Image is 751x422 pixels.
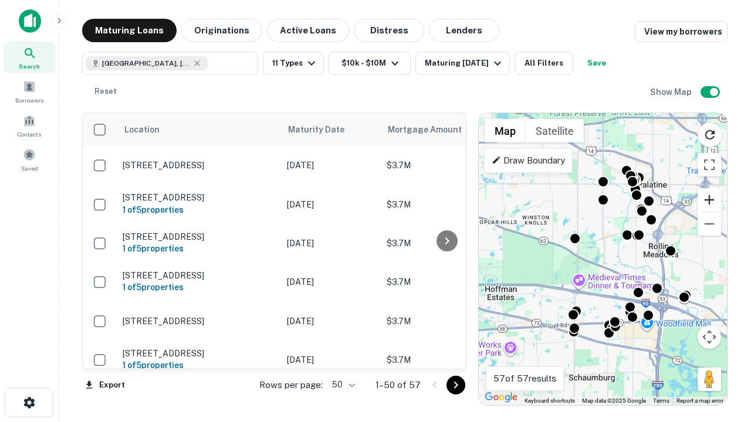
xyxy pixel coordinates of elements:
[329,52,411,75] button: $10k - $10M
[525,397,575,405] button: Keyboard shortcuts
[288,122,360,137] span: Maturity Date
[4,42,55,73] a: Search
[653,397,669,404] a: Terms (opens in new tab)
[485,119,526,142] button: Show street map
[123,359,275,372] h6: 1 of 5 properties
[123,242,275,255] h6: 1 of 5 properties
[375,378,421,392] p: 1–50 of 57
[4,110,55,141] a: Contacts
[82,19,177,42] button: Maturing Loans
[19,62,40,71] span: Search
[676,397,723,404] a: Report a map error
[482,390,520,405] img: Google
[4,76,55,107] a: Borrowers
[287,237,375,250] p: [DATE]
[526,119,584,142] button: Show satellite imagery
[267,19,349,42] button: Active Loans
[123,232,275,242] p: [STREET_ADDRESS]
[698,153,721,176] button: Toggle fullscreen view
[387,237,504,250] p: $3.7M
[479,113,727,405] div: 0 0
[692,291,751,347] iframe: Chat Widget
[287,198,375,211] p: [DATE]
[429,19,499,42] button: Lenders
[123,316,275,326] p: [STREET_ADDRESS]
[87,80,124,103] button: Reset
[287,159,375,172] p: [DATE]
[287,353,375,366] p: [DATE]
[515,52,573,75] button: All Filters
[123,203,275,216] h6: 1 of 5 properties
[387,159,504,172] p: $3.7M
[123,348,275,359] p: [STREET_ADDRESS]
[381,113,510,146] th: Mortgage Amount
[698,367,721,391] button: Drag Pegman onto the map to open Street View
[698,122,722,147] button: Reload search area
[15,96,43,105] span: Borrowers
[387,198,504,211] p: $3.7M
[425,56,505,70] div: Maturing [DATE]
[123,270,275,281] p: [STREET_ADDRESS]
[387,353,504,366] p: $3.7M
[82,376,128,394] button: Export
[123,192,275,203] p: [STREET_ADDRESS]
[181,19,262,42] button: Originations
[388,122,477,137] span: Mortgage Amount
[4,144,55,175] a: Saved
[387,315,504,328] p: $3.7M
[493,372,556,386] p: 57 of 57 results
[21,164,38,173] span: Saved
[281,113,381,146] th: Maturity Date
[123,281,275,294] h6: 1 of 5 properties
[698,188,721,212] button: Zoom in
[650,86,694,98] h6: Show Map
[263,52,324,75] button: 11 Types
[387,275,504,288] p: $3.7M
[287,275,375,288] p: [DATE]
[259,378,323,392] p: Rows per page:
[117,113,281,146] th: Location
[354,19,424,42] button: Distress
[582,397,646,404] span: Map data ©2025 Google
[102,58,190,69] span: [GEOGRAPHIC_DATA], [GEOGRAPHIC_DATA]
[446,376,465,394] button: Go to next page
[19,9,41,33] img: capitalize-icon.png
[635,21,728,42] a: View my borrowers
[18,130,41,139] span: Contacts
[698,212,721,236] button: Zoom out
[327,376,357,393] div: 50
[492,154,565,168] p: Draw Boundary
[287,315,375,328] p: [DATE]
[482,390,520,405] a: Open this area in Google Maps (opens a new window)
[124,122,160,137] span: Location
[123,160,275,171] p: [STREET_ADDRESS]
[415,52,510,75] button: Maturing [DATE]
[578,52,615,75] button: Save your search to get updates of matches that match your search criteria.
